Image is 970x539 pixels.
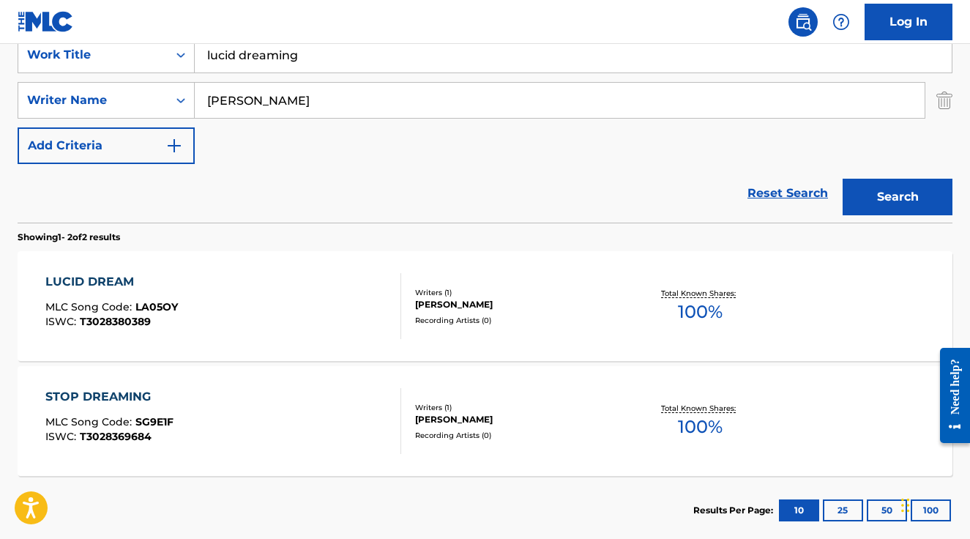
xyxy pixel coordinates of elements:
[45,300,135,313] span: MLC Song Code :
[27,46,159,64] div: Work Title
[678,299,723,325] span: 100 %
[165,137,183,155] img: 9d2ae6d4665cec9f34b9.svg
[45,388,174,406] div: STOP DREAMING
[135,300,178,313] span: LA05OY
[740,177,835,209] a: Reset Search
[135,415,174,428] span: SG9E1F
[897,469,970,539] div: Widget de chat
[788,7,818,37] a: Public Search
[18,37,952,223] form: Search Form
[901,483,910,527] div: Arrastrar
[45,430,80,443] span: ISWC :
[18,231,120,244] p: Showing 1 - 2 of 2 results
[832,13,850,31] img: help
[661,403,739,414] p: Total Known Shares:
[415,315,623,326] div: Recording Artists ( 0 )
[867,499,907,521] button: 50
[18,11,74,32] img: MLC Logo
[45,315,80,328] span: ISWC :
[80,430,152,443] span: T3028369684
[897,469,970,539] iframe: Chat Widget
[80,315,151,328] span: T3028380389
[18,366,952,476] a: STOP DREAMINGMLC Song Code:SG9E1FISWC:T3028369684Writers (1)[PERSON_NAME]Recording Artists (0)Tot...
[843,179,952,215] button: Search
[27,92,159,109] div: Writer Name
[415,430,623,441] div: Recording Artists ( 0 )
[678,414,723,440] span: 100 %
[18,127,195,164] button: Add Criteria
[693,504,777,517] p: Results Per Page:
[929,336,970,454] iframe: Resource Center
[415,298,623,311] div: [PERSON_NAME]
[936,82,952,119] img: Delete Criterion
[45,415,135,428] span: MLC Song Code :
[794,13,812,31] img: search
[415,402,623,413] div: Writers ( 1 )
[415,413,623,426] div: [PERSON_NAME]
[45,273,178,291] div: LUCID DREAM
[823,499,863,521] button: 25
[865,4,952,40] a: Log In
[661,288,739,299] p: Total Known Shares:
[18,251,952,361] a: LUCID DREAMMLC Song Code:LA05OYISWC:T3028380389Writers (1)[PERSON_NAME]Recording Artists (0)Total...
[827,7,856,37] div: Help
[415,287,623,298] div: Writers ( 1 )
[779,499,819,521] button: 10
